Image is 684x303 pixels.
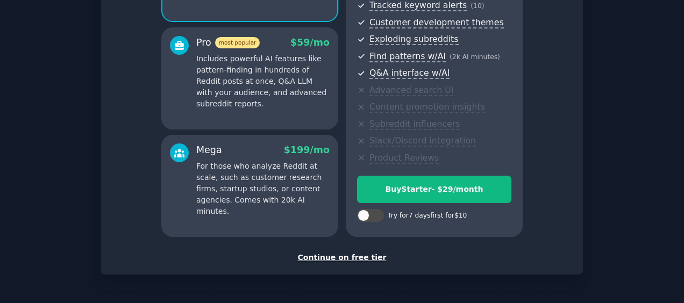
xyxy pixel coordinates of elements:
[369,68,450,79] span: Q&A interface w/AI
[471,2,484,10] span: ( 10 )
[369,17,504,28] span: Customer development themes
[358,184,511,195] div: Buy Starter - $ 29 /month
[450,53,500,61] span: ( 2k AI minutes )
[369,34,458,45] span: Exploding subreddits
[215,37,260,48] span: most popular
[369,119,460,130] span: Subreddit influencers
[369,135,476,147] span: Slack/Discord integration
[369,85,453,96] span: Advanced search UI
[357,176,511,203] button: BuyStarter- $29/month
[388,211,467,221] div: Try for 7 days first for $10
[369,51,446,62] span: Find patterns w/AI
[112,252,572,263] div: Continue on free tier
[290,37,330,48] span: $ 59 /mo
[284,145,330,155] span: $ 199 /mo
[196,143,222,157] div: Mega
[196,36,260,49] div: Pro
[369,153,439,164] span: Product Reviews
[196,53,330,110] p: Includes powerful AI features like pattern-finding in hundreds of Reddit posts at once, Q&A LLM w...
[196,161,330,217] p: For those who analyze Reddit at scale, such as customer research firms, startup studios, or conte...
[369,102,485,113] span: Content promotion insights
